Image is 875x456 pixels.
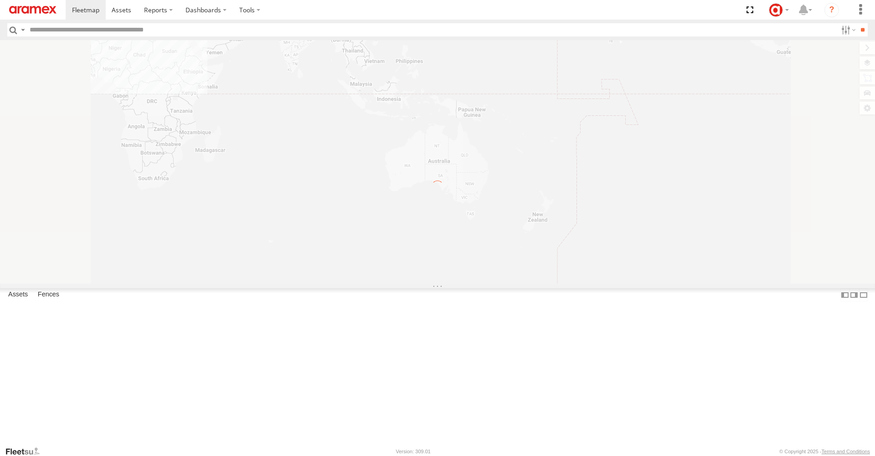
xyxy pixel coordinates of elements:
[396,449,431,454] div: Version: 309.01
[822,449,870,454] a: Terms and Conditions
[859,288,868,301] label: Hide Summary Table
[766,3,792,17] div: Tarek Benrhima
[838,23,857,36] label: Search Filter Options
[5,447,47,456] a: Visit our Website
[33,289,64,301] label: Fences
[779,449,870,454] div: © Copyright 2025 -
[19,23,26,36] label: Search Query
[824,3,839,17] i: ?
[840,288,849,301] label: Dock Summary Table to the Left
[9,6,57,14] img: aramex-logo.svg
[849,288,859,301] label: Dock Summary Table to the Right
[4,289,32,301] label: Assets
